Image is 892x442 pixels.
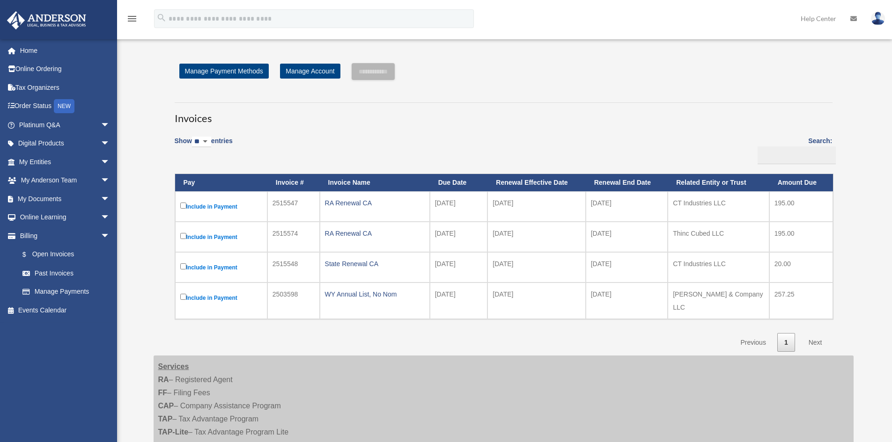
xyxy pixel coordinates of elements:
[267,283,320,319] td: 2503598
[7,208,124,227] a: Online Learningarrow_drop_down
[280,64,340,79] a: Manage Account
[430,252,488,283] td: [DATE]
[192,137,211,147] select: Showentries
[13,245,115,264] a: $Open Invoices
[156,13,167,23] i: search
[180,292,262,304] label: Include in Payment
[180,233,186,239] input: Include in Payment
[267,174,320,191] th: Invoice #: activate to sort column ascending
[802,333,829,352] a: Next
[158,389,168,397] strong: FF
[126,16,138,24] a: menu
[668,174,769,191] th: Related Entity or Trust: activate to sort column ascending
[101,208,119,227] span: arrow_drop_down
[668,222,769,252] td: Thinc Cubed LLC
[267,252,320,283] td: 2515548
[101,134,119,153] span: arrow_drop_down
[754,135,833,164] label: Search:
[586,283,668,319] td: [DATE]
[769,191,833,222] td: 195.00
[586,191,668,222] td: [DATE]
[487,252,585,283] td: [DATE]
[7,78,124,97] a: Tax Organizers
[175,102,833,126] h3: Invoices
[7,60,124,79] a: Online Ordering
[586,174,668,191] th: Renewal End Date: activate to sort column ascending
[101,116,119,135] span: arrow_drop_down
[487,222,585,252] td: [DATE]
[175,135,233,157] label: Show entries
[668,191,769,222] td: CT Industries LLC
[430,191,488,222] td: [DATE]
[180,294,186,300] input: Include in Payment
[267,222,320,252] td: 2515574
[586,222,668,252] td: [DATE]
[101,226,119,246] span: arrow_drop_down
[180,261,262,273] label: Include in Payment
[13,283,119,301] a: Manage Payments
[54,99,74,113] div: NEW
[7,171,124,190] a: My Anderson Teamarrow_drop_down
[487,191,585,222] td: [DATE]
[320,174,430,191] th: Invoice Name: activate to sort column ascending
[758,146,836,164] input: Search:
[101,189,119,209] span: arrow_drop_down
[158,376,169,384] strong: RA
[769,174,833,191] th: Amount Due: activate to sort column ascending
[7,226,119,245] a: Billingarrow_drop_down
[180,263,186,269] input: Include in Payment
[7,152,124,171] a: My Entitiesarrow_drop_down
[668,283,769,319] td: [PERSON_NAME] & Company LLC
[28,249,32,261] span: $
[180,203,186,209] input: Include in Payment
[267,191,320,222] td: 2515547
[325,227,425,240] div: RA Renewal CA
[175,174,267,191] th: Pay: activate to sort column descending
[13,264,119,283] a: Past Invoices
[777,333,795,352] a: 1
[101,171,119,190] span: arrow_drop_down
[430,283,488,319] td: [DATE]
[4,11,89,29] img: Anderson Advisors Platinum Portal
[158,402,174,410] strong: CAP
[769,283,833,319] td: 257.25
[7,301,124,319] a: Events Calendar
[126,13,138,24] i: menu
[7,116,124,134] a: Platinum Q&Aarrow_drop_down
[101,152,119,172] span: arrow_drop_down
[769,252,833,283] td: 20.00
[7,97,124,116] a: Order StatusNEW
[7,134,124,153] a: Digital Productsarrow_drop_down
[179,64,269,79] a: Manage Payment Methods
[769,222,833,252] td: 195.00
[325,196,425,210] div: RA Renewal CA
[158,428,189,436] strong: TAP-Lite
[487,283,585,319] td: [DATE]
[586,252,668,283] td: [DATE]
[430,222,488,252] td: [DATE]
[180,231,262,243] label: Include in Payment
[325,288,425,301] div: WY Annual List, No Nom
[668,252,769,283] td: CT Industries LLC
[871,12,885,25] img: User Pic
[180,201,262,212] label: Include in Payment
[7,41,124,60] a: Home
[158,362,189,370] strong: Services
[487,174,585,191] th: Renewal Effective Date: activate to sort column ascending
[733,333,773,352] a: Previous
[7,189,124,208] a: My Documentsarrow_drop_down
[158,415,173,423] strong: TAP
[430,174,488,191] th: Due Date: activate to sort column ascending
[325,257,425,270] div: State Renewal CA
